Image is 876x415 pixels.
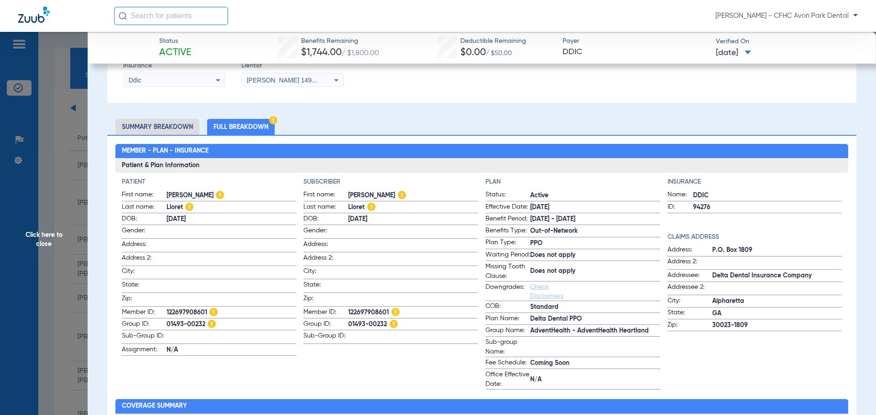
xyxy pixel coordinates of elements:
[391,308,400,316] img: Hazard
[712,321,842,330] span: 30023-1809
[18,7,50,23] img: Zuub Logo
[486,50,512,56] span: / $50.00
[485,358,530,369] span: Fee Schedule:
[667,271,712,282] span: Addressee:
[122,177,297,187] app-breakdown-title: Patient
[485,202,530,213] span: Effective Date:
[716,37,861,46] span: Verified On
[667,202,693,213] span: ID:
[667,282,712,295] span: Addressee 2:
[129,77,141,84] span: Ddic
[303,253,348,266] span: Address 2:
[303,177,478,187] h4: Subscriber
[185,203,193,211] img: Hazard
[119,12,127,20] img: Search Icon
[303,226,348,238] span: Gender:
[563,36,708,46] span: Payer
[301,48,342,57] span: $1,744.00
[390,320,398,328] img: Hazard
[115,158,849,173] h3: Patient & Plan Information
[122,319,167,330] span: Group ID:
[530,251,660,260] span: Does not apply
[485,282,530,301] span: Downgrades:
[209,308,218,316] img: Hazard
[460,48,486,57] span: $0.00
[530,326,660,336] span: AdventHealth - AdventHealth Heartland
[122,214,167,225] span: DOB:
[303,202,348,213] span: Last name:
[303,190,348,201] span: First name:
[122,280,167,292] span: State:
[398,191,406,199] img: Hazard
[485,250,530,261] span: Waiting Period:
[247,77,337,84] span: [PERSON_NAME] 1497887863
[115,119,199,135] li: Summary Breakdown
[303,280,348,292] span: State:
[667,308,712,319] span: State:
[208,320,216,328] img: Hazard
[530,314,660,324] span: Delta Dental PPO
[122,331,167,343] span: Sub-Group ID:
[830,371,876,415] iframe: Chat Widget
[122,190,167,201] span: First name:
[122,266,167,279] span: City:
[122,345,167,356] span: Assignment:
[301,36,379,46] span: Benefits Remaining
[167,191,297,200] span: [PERSON_NAME]
[342,50,379,57] span: / $1,800.00
[114,7,228,25] input: Search for patients
[485,190,530,201] span: Status:
[667,320,712,331] span: Zip:
[167,203,297,212] span: Lloret
[693,203,842,212] span: 94276
[241,61,344,71] span: Dentist
[667,245,712,256] span: Address:
[715,11,858,20] span: [PERSON_NAME] - CFHC Avon Park Dental
[303,307,348,318] span: Member ID:
[485,262,530,281] span: Missing Tooth Clause:
[122,240,167,252] span: Address:
[348,191,478,200] span: [PERSON_NAME]
[712,309,842,318] span: GA
[530,266,660,276] span: Does not apply
[667,296,712,307] span: City:
[348,308,478,318] span: 122697908601
[460,36,526,46] span: Deductible Remaining
[667,257,712,269] span: Address 2:
[485,314,530,325] span: Plan Name:
[485,177,660,187] h4: Plan
[530,191,660,200] span: Active
[115,399,849,414] h2: Coverage Summary
[485,238,530,249] span: Plan Type:
[122,253,167,266] span: Address 2:
[303,266,348,279] span: City:
[367,203,375,211] img: Hazard
[712,246,842,255] span: P.O. Box 1809
[712,271,842,281] span: Delta Dental Insurance Company
[303,240,348,252] span: Address:
[485,326,530,337] span: Group Name:
[303,214,348,225] span: DOB:
[530,359,660,368] span: Coming Soon
[269,116,277,124] img: Hazard
[667,177,842,187] h4: Insurance
[530,302,660,312] span: Standard
[303,331,348,343] span: Sub-Group ID:
[530,239,660,248] span: PPO
[716,47,751,59] span: [DATE]
[167,345,297,355] span: N/A
[563,46,708,58] span: DDIC
[693,191,842,200] span: DDIC
[348,203,478,212] span: Lloret
[303,294,348,306] span: Zip:
[485,214,530,225] span: Benefit Period:
[167,320,297,329] span: 01493-00232
[485,338,530,357] span: Sub-group Name:
[667,232,842,242] app-breakdown-title: Claims Address
[123,61,225,71] span: Insurance
[167,308,297,318] span: 122697908601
